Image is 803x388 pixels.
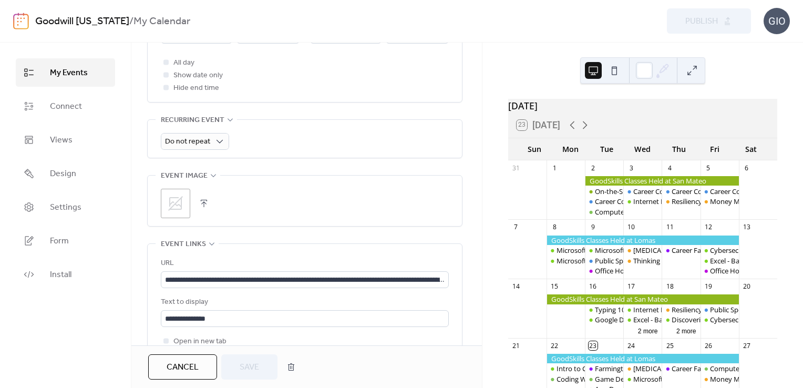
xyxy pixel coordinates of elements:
div: Game Development [585,374,623,384]
span: Hide end time [173,82,219,95]
div: Thu [661,138,697,160]
div: Career Fair - Albuquerque [662,246,700,255]
div: URL [161,257,447,270]
div: Wed [625,138,661,160]
div: Computer Basics [595,207,648,217]
div: Microsoft Word [547,246,585,255]
div: Farmington Career Fair [595,364,667,373]
span: Views [50,134,73,147]
div: Office Hours [585,266,623,275]
div: ; [161,189,190,218]
div: Sat [733,138,769,160]
div: Money Management [710,374,776,384]
span: Connect [50,100,82,113]
div: Microsoft Outlook [623,374,662,384]
div: Excel - Basics [710,256,750,266]
div: Internet Basics [633,197,680,206]
div: Excel - Basics [633,315,674,324]
div: Computer Basics [585,207,623,217]
div: Coding Workshop [547,374,585,384]
span: Event image [161,170,208,182]
div: Internet Basics [633,305,680,314]
a: Design [16,159,115,188]
button: 2 more [634,325,662,335]
div: GoodSkills Classes Held at Lomas [547,236,739,245]
div: 11 [665,223,674,232]
span: Cancel [167,361,199,374]
a: Cancel [148,354,217,380]
div: Cybersecurity [701,315,739,324]
div: 27 [742,341,751,350]
div: Cybersecurity [710,315,753,324]
div: Office Hours [595,266,634,275]
div: Mon [552,138,589,160]
div: Intro to Coding [547,364,585,373]
div: Microsoft Word [557,246,605,255]
div: 2 [589,164,598,172]
div: Intro to Coding [557,364,604,373]
div: On-the-Spot Hiring Fair [595,187,667,196]
div: Career Fair - [GEOGRAPHIC_DATA] [672,364,779,373]
div: Resiliency Workshop [672,305,736,314]
div: 15 [550,282,559,291]
div: 8 [550,223,559,232]
div: Resiliency [672,197,702,206]
div: 18 [665,282,674,291]
div: Career Fair - [GEOGRAPHIC_DATA] [672,246,779,255]
div: Career Compass East: Resume/Applying [623,187,662,196]
div: GoodSkills Classes Held at Lomas [547,354,739,363]
div: 13 [742,223,751,232]
div: Cybersecurity [710,246,753,255]
div: Thinking Critically [623,256,662,266]
div: Google Docs [585,315,623,324]
span: Recurring event [161,114,224,127]
div: Excel - Basics [623,315,662,324]
div: 31 [511,164,520,172]
div: Google Docs [595,315,635,324]
div: 1 [550,164,559,172]
div: 9 [589,223,598,232]
a: Settings [16,193,115,221]
div: [DATE] [508,99,777,113]
div: Internet Basics [623,305,662,314]
div: GoodSkills Classes Held at San Mateo [585,176,739,186]
div: Microsoft PowerPoint [557,256,625,266]
span: All day [173,57,194,69]
div: 24 [627,341,636,350]
div: Game Development [595,374,658,384]
span: Event links [161,238,206,251]
div: 7 [511,223,520,232]
span: Open in new tab [173,335,227,348]
span: Form [50,235,69,248]
div: Stress Management [623,246,662,255]
div: 22 [550,341,559,350]
div: Internet Basics [623,197,662,206]
div: Money Management [701,197,739,206]
div: Office Hours [701,266,739,275]
div: Public Speaking Intro [585,256,623,266]
div: 16 [589,282,598,291]
div: Career Compass North: Career Exploration [585,197,623,206]
div: 20 [742,282,751,291]
div: 14 [511,282,520,291]
a: Connect [16,92,115,120]
div: GIO [764,8,790,34]
a: Goodwill [US_STATE] [35,12,129,32]
div: Typing 101 [595,305,630,314]
div: Stress Management Workshop [623,364,662,373]
button: 2 more [672,325,701,335]
div: Career Compass South: Interviewing [672,187,785,196]
div: Thinking Critically [633,256,688,266]
div: Resiliency [662,197,700,206]
div: Cybersecurity [701,246,739,255]
span: Install [50,269,71,281]
div: 17 [627,282,636,291]
div: 5 [704,164,713,172]
div: Fri [697,138,733,160]
div: Career Compass East: Resume/Applying [633,187,757,196]
div: Public Speaking Intro [701,305,739,314]
div: Money Management [710,197,776,206]
div: 6 [742,164,751,172]
div: 23 [589,341,598,350]
div: Microsoft Explorer [585,246,623,255]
